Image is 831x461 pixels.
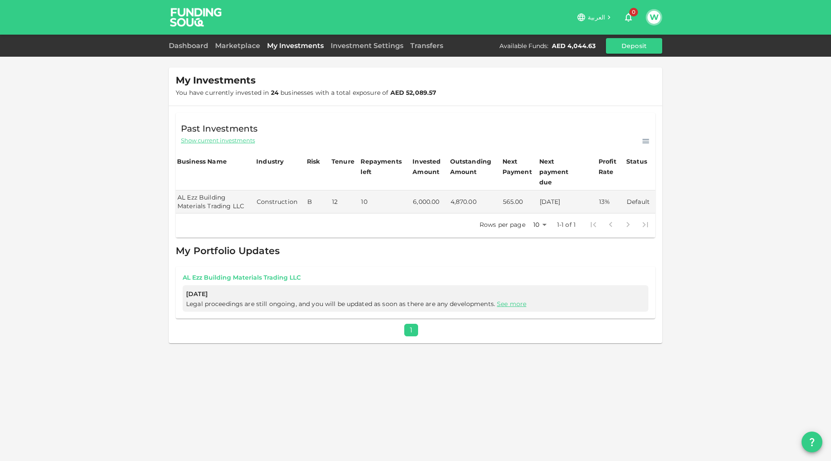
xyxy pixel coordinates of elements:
[407,42,447,50] a: Transfers
[256,156,283,167] div: Industry
[802,432,822,452] button: question
[186,289,645,300] span: [DATE]
[183,274,648,282] a: AL Ezz Building Materials Trading LLC
[359,190,411,213] td: 10
[176,74,256,87] span: My Investments
[552,42,596,50] div: AED 4,044.63
[212,42,264,50] a: Marketplace
[497,300,526,308] a: See more
[177,156,227,167] div: Business Name
[449,190,501,213] td: 4,870.00
[264,42,327,50] a: My Investments
[330,190,359,213] td: 12
[502,156,537,177] div: Next Payment
[176,190,255,213] td: AL Ezz Building Materials Trading LLC
[181,136,255,145] span: Show current investments
[306,190,330,213] td: B
[599,156,624,177] div: Profit Rate
[412,156,447,177] div: Invested Amount
[499,42,548,50] div: Available Funds :
[557,220,576,229] p: 1-1 of 1
[181,122,258,135] span: Past Investments
[450,156,493,177] div: Outstanding Amount
[647,11,660,24] button: W
[606,38,662,54] button: Deposit
[176,89,437,97] span: You have currently invested in businesses with a total exposure of
[390,89,437,97] strong: AED 52,089.57
[169,42,212,50] a: Dashboard
[332,156,354,167] div: Tenure
[625,190,655,213] td: Default
[597,190,625,213] td: 13%
[588,13,605,21] span: العربية
[538,190,597,213] td: [DATE]
[480,220,525,229] p: Rows per page
[539,156,583,187] div: Next payment due
[255,190,306,213] td: Construction
[529,219,550,231] div: 10
[271,89,279,97] strong: 24
[361,156,404,177] div: Repayments left
[327,42,407,50] a: Investment Settings
[307,156,324,167] div: Risk
[626,156,648,167] div: Status
[176,245,280,257] span: My Portfolio Updates
[501,190,538,213] td: 565.00
[186,300,528,308] span: Legal proceedings are still ongoing, and you will be updated as soon as there are any developments.
[620,9,637,26] button: 0
[411,190,448,213] td: 6,000.00
[629,8,638,16] span: 0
